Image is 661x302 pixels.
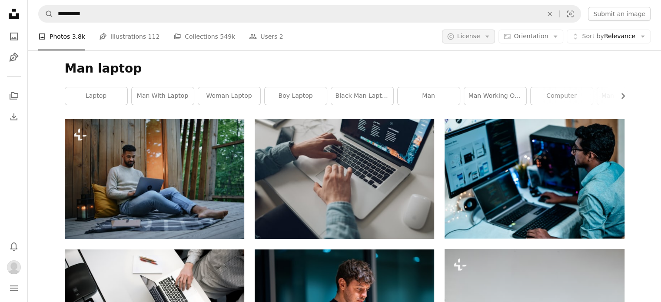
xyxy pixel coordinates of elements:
[65,175,244,183] a: A happy young man with laptop resting outdoors in a tree house, weekend away and remote office co...
[38,5,581,23] form: Find visuals sitewide
[540,6,559,22] button: Clear
[265,87,327,105] a: boy laptop
[582,33,604,40] span: Sort by
[445,175,624,183] a: man in blue dress shirt using computer
[567,30,651,43] button: Sort byRelevance
[5,238,23,255] button: Notifications
[514,33,548,40] span: Orientation
[220,32,235,41] span: 549k
[7,260,21,274] img: Avatar of user Soft SeoProfy
[582,32,635,41] span: Relevance
[5,259,23,276] button: Profile
[445,119,624,239] img: man in blue dress shirt using computer
[464,87,526,105] a: man working on computer
[65,119,244,239] img: A happy young man with laptop resting outdoors in a tree house, weekend away and remote office co...
[5,28,23,45] a: Photos
[65,61,624,76] h1: Man laptop
[5,279,23,297] button: Menu
[531,87,593,105] a: computer
[457,33,480,40] span: License
[39,6,53,22] button: Search Unsplash
[5,49,23,66] a: Illustrations
[331,87,393,105] a: black man laptop
[615,87,624,105] button: scroll list to the right
[5,87,23,105] a: Collections
[249,23,283,50] a: Users 2
[5,108,23,126] a: Download History
[279,32,283,41] span: 2
[597,87,659,105] a: man working on laptop
[560,6,581,22] button: Visual search
[148,32,160,41] span: 112
[99,23,159,50] a: Illustrations 112
[398,87,460,105] a: man
[255,119,434,239] img: person wearing long-sleeve top working on laptop
[132,87,194,105] a: man with laptop
[173,23,235,50] a: Collections 549k
[498,30,563,43] button: Orientation
[65,87,127,105] a: laptop
[5,5,23,24] a: Home — Unsplash
[255,175,434,183] a: person wearing long-sleeve top working on laptop
[442,30,495,43] button: License
[198,87,260,105] a: woman laptop
[588,7,651,21] button: Submit an image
